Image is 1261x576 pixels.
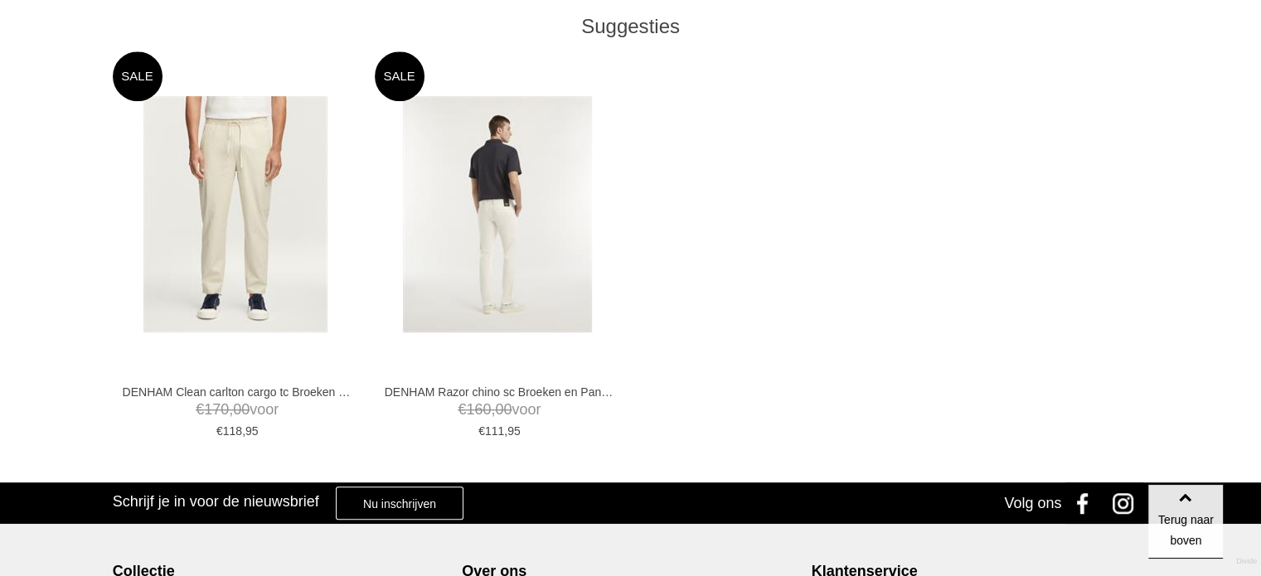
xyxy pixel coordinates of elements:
[123,399,352,420] span: voor
[123,385,352,399] a: DENHAM Clean carlton cargo tc Broeken en Pantalons
[1004,482,1061,524] div: Volg ons
[143,96,327,332] img: DENHAM Clean carlton cargo tc Broeken en Pantalons
[245,424,259,438] span: 95
[504,424,507,438] span: ,
[495,401,512,418] span: 00
[204,401,229,418] span: 170
[466,401,491,418] span: 160
[336,486,463,520] a: Nu inschrijven
[385,399,614,420] span: voor
[113,14,1149,39] div: Suggesties
[1065,482,1107,524] a: Facebook
[229,401,233,418] span: ,
[485,424,504,438] span: 111
[216,424,223,438] span: €
[223,424,242,438] span: 118
[403,96,592,332] img: DENHAM Razor chino sc Broeken en Pantalons
[385,385,614,399] a: DENHAM Razor chino sc Broeken en Pantalons
[233,401,250,418] span: 00
[1148,484,1223,559] a: Terug naar boven
[1107,482,1148,524] a: Instagram
[242,424,245,438] span: ,
[507,424,521,438] span: 95
[491,401,495,418] span: ,
[458,401,466,418] span: €
[478,424,485,438] span: €
[1236,551,1257,572] a: Divide
[113,492,319,511] h3: Schrijf je in voor de nieuwsbrief
[196,401,204,418] span: €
